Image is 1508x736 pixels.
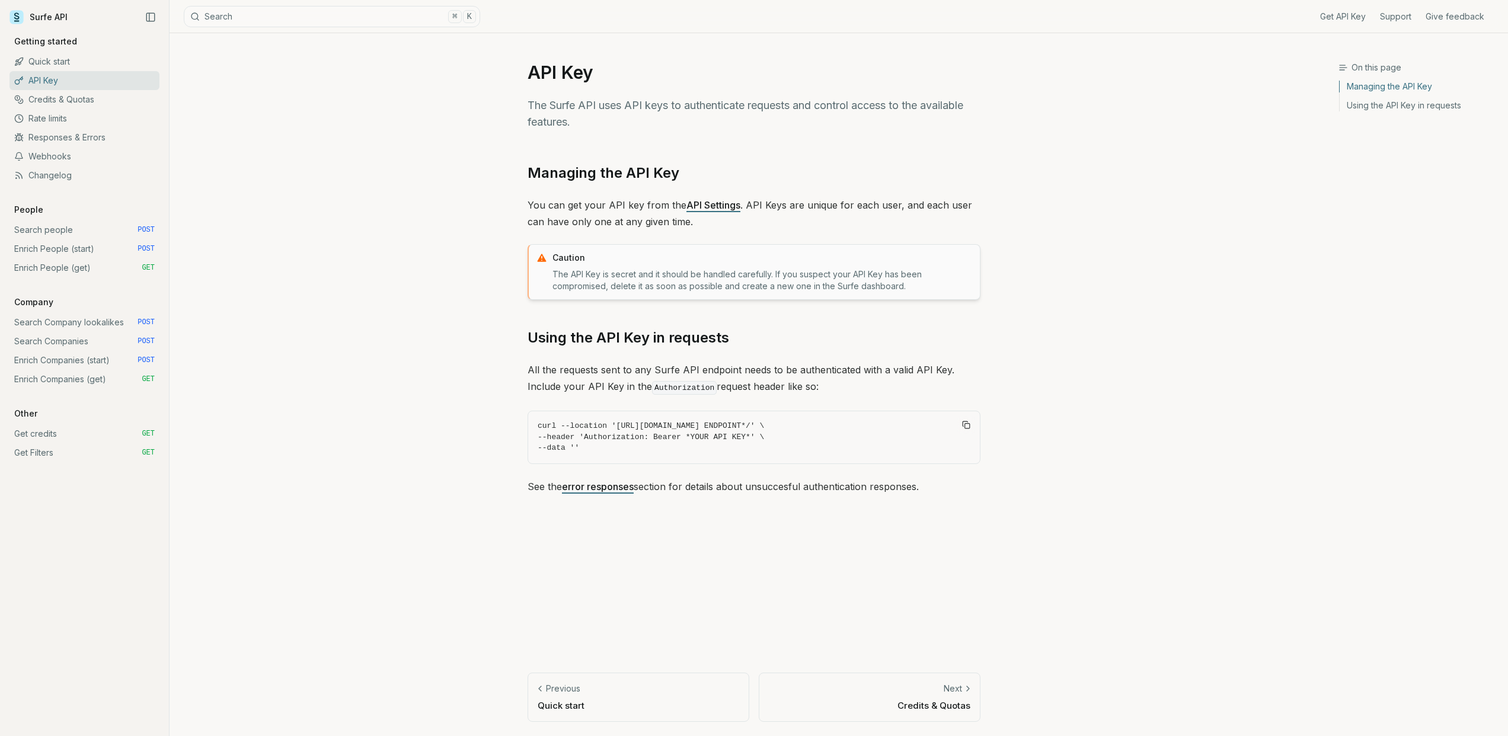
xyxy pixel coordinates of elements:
a: Enrich People (start) POST [9,239,159,258]
a: Quick start [9,52,159,71]
p: Company [9,296,58,308]
p: Caution [552,252,973,264]
p: Quick start [538,699,739,712]
a: Enrich Companies (start) POST [9,351,159,370]
a: Give feedback [1426,11,1484,23]
button: Copy Text [957,416,975,434]
a: Get Filters GET [9,443,159,462]
a: error responses [562,481,634,492]
p: Next [944,683,962,695]
span: GET [142,448,155,457]
p: Previous [546,683,580,695]
a: Changelog [9,166,159,185]
button: Search⌘K [184,6,480,27]
p: Other [9,408,42,420]
a: Search Company lookalikes POST [9,313,159,332]
p: Getting started [9,36,82,47]
a: Surfe API [9,8,68,26]
a: Credits & Quotas [9,90,159,109]
span: POST [138,356,155,365]
a: Get API Key [1320,11,1366,23]
span: POST [138,244,155,254]
code: curl --location '[URL][DOMAIN_NAME] ENDPOINT*/' \ --header 'Authorization: Bearer *YOUR API KEY*'... [538,421,970,454]
a: Search people POST [9,220,159,239]
a: Using the API Key in requests [528,328,729,347]
a: Managing the API Key [1340,81,1499,96]
p: All the requests sent to any Surfe API endpoint needs to be authenticated with a valid API Key. I... [528,361,980,396]
a: Using the API Key in requests [1340,96,1499,111]
a: Search Companies POST [9,332,159,351]
a: Responses & Errors [9,128,159,147]
h3: On this page [1338,62,1499,73]
a: NextCredits & Quotas [759,673,980,722]
a: Support [1380,11,1411,23]
p: The API Key is secret and it should be handled carefully. If you suspect your API Key has been co... [552,268,973,292]
p: People [9,204,48,216]
code: Authorization [652,381,717,395]
span: POST [138,225,155,235]
kbd: ⌘ [448,10,461,23]
a: PreviousQuick start [528,673,749,722]
a: Get credits GET [9,424,159,443]
p: Credits & Quotas [769,699,970,712]
a: Rate limits [9,109,159,128]
h1: API Key [528,62,980,83]
a: API Settings [686,199,740,211]
a: Enrich People (get) GET [9,258,159,277]
p: See the section for details about unsuccesful authentication responses. [528,478,980,495]
kbd: K [463,10,476,23]
a: API Key [9,71,159,90]
button: Collapse Sidebar [142,8,159,26]
span: POST [138,337,155,346]
a: Enrich Companies (get) GET [9,370,159,389]
span: POST [138,318,155,327]
a: Managing the API Key [528,164,679,183]
p: The Surfe API uses API keys to authenticate requests and control access to the available features. [528,97,980,130]
span: GET [142,375,155,384]
a: Webhooks [9,147,159,166]
span: GET [142,263,155,273]
p: You can get your API key from the . API Keys are unique for each user, and each user can have onl... [528,197,980,230]
span: GET [142,429,155,439]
